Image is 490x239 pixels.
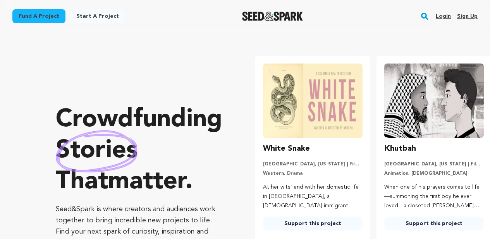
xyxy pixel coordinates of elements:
[263,170,363,177] p: Western, Drama
[384,64,484,138] img: Khutbah image
[263,64,363,138] img: White Snake image
[384,183,484,210] p: When one of his prayers comes to life—summoning the first boy he ever loved—a closeted [PERSON_NA...
[457,10,478,22] a: Sign up
[70,9,125,23] a: Start a project
[263,217,363,230] a: Support this project
[242,12,303,21] a: Seed&Spark Homepage
[263,183,363,210] p: At her wits’ end with her domestic life in [GEOGRAPHIC_DATA], a [DEMOGRAPHIC_DATA] immigrant moth...
[56,105,224,198] p: Crowdfunding that .
[108,170,185,194] span: matter
[242,12,303,21] img: Seed&Spark Logo Dark Mode
[384,217,484,230] a: Support this project
[263,143,310,155] h3: White Snake
[436,10,451,22] a: Login
[263,161,363,167] p: [GEOGRAPHIC_DATA], [US_STATE] | Film Short
[384,161,484,167] p: [GEOGRAPHIC_DATA], [US_STATE] | Film Short
[56,130,138,172] img: hand sketched image
[384,170,484,177] p: Animation, [DEMOGRAPHIC_DATA]
[384,143,416,155] h3: Khutbah
[12,9,65,23] a: Fund a project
